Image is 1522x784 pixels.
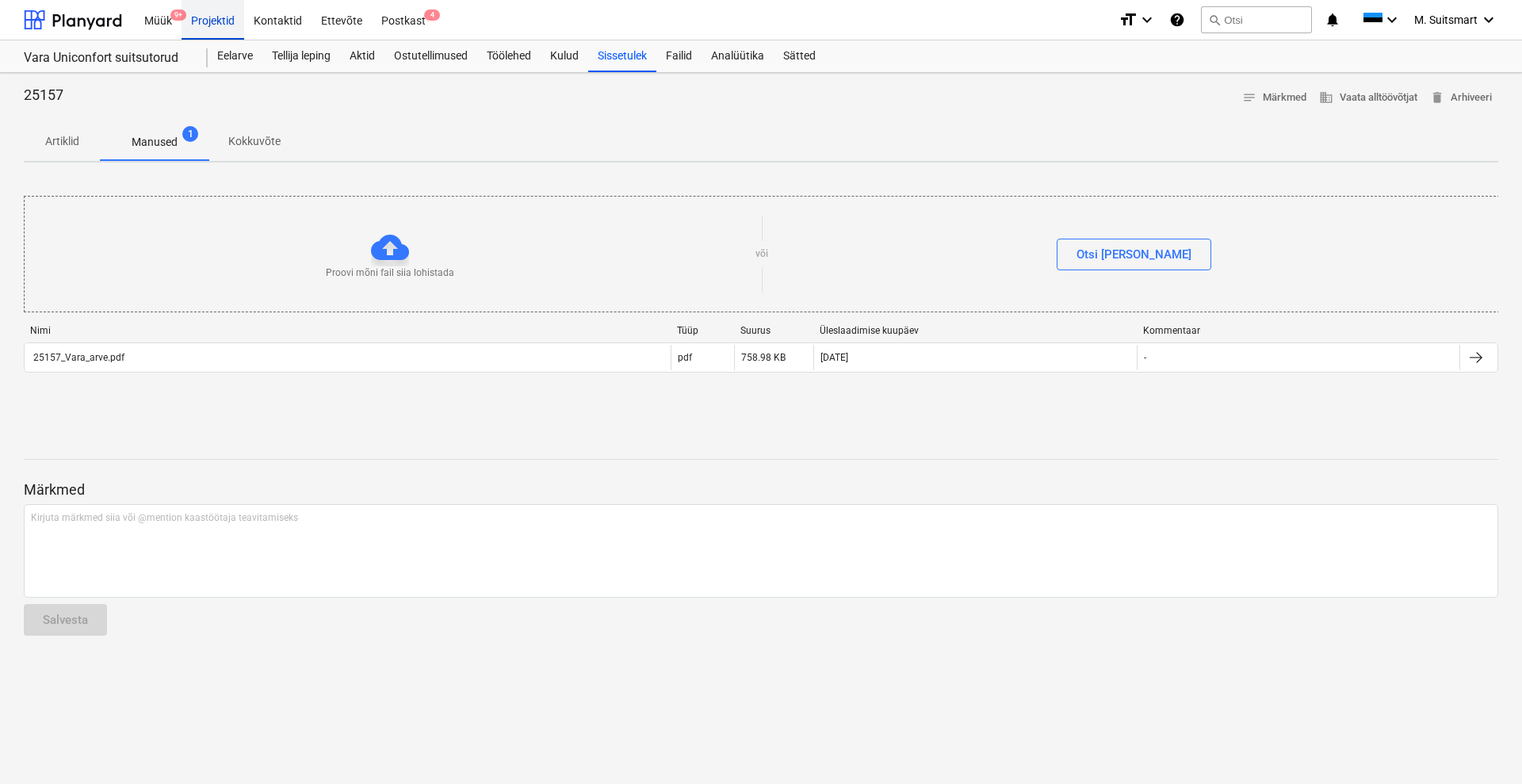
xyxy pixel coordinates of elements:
span: business [1319,90,1333,105]
p: 25157 [24,86,63,105]
div: Suurus [740,325,807,336]
i: Abikeskus [1169,10,1185,29]
div: Üleslaadimise kuupäev [820,325,1130,336]
span: 9+ [170,10,186,21]
div: 25157_Vara_arve.pdf [31,352,124,363]
div: - [1144,352,1146,363]
div: Nimi [30,325,664,336]
span: Vaata alltöövõtjat [1319,89,1417,107]
p: või [755,247,768,261]
div: 758.98 KB [741,352,786,363]
a: Eelarve [208,40,262,72]
i: keyboard_arrow_down [1479,10,1498,29]
span: notes [1242,90,1256,105]
a: Kulud [541,40,588,72]
button: Vaata alltöövõtjat [1313,86,1424,110]
p: Kokkuvõte [228,133,281,150]
button: Otsi [PERSON_NAME] [1057,239,1211,270]
div: Vara Uniconfort suitsutorud [24,50,189,67]
a: Sissetulek [588,40,656,72]
button: Märkmed [1236,86,1313,110]
a: Sätted [774,40,825,72]
a: Ostutellimused [384,40,477,72]
div: Proovi mõni fail siia lohistadavõiOtsi [PERSON_NAME] [24,196,1500,312]
i: notifications [1325,10,1340,29]
div: Otsi [PERSON_NAME] [1076,244,1191,265]
button: Arhiveeri [1424,86,1498,110]
a: Failid [656,40,702,72]
span: search [1208,13,1221,26]
span: Märkmed [1242,89,1306,107]
div: pdf [678,352,692,363]
div: [DATE] [820,352,848,363]
div: Kommentaar [1143,325,1454,336]
button: Otsi [1201,6,1312,33]
a: Töölehed [477,40,541,72]
span: 1 [182,126,198,142]
span: M. Suitsmart [1414,13,1478,26]
a: Analüütika [702,40,774,72]
span: 4 [424,10,440,21]
a: Aktid [340,40,384,72]
p: Artiklid [43,133,81,150]
i: keyboard_arrow_down [1382,10,1402,29]
i: format_size [1119,10,1138,29]
p: Märkmed [24,480,1498,499]
span: delete [1430,90,1444,105]
i: keyboard_arrow_down [1138,10,1157,29]
div: Tüüp [677,325,728,336]
span: Arhiveeri [1430,89,1492,107]
p: Proovi mõni fail siia lohistada [326,266,454,280]
p: Manused [132,134,178,151]
a: Tellija leping [262,40,340,72]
